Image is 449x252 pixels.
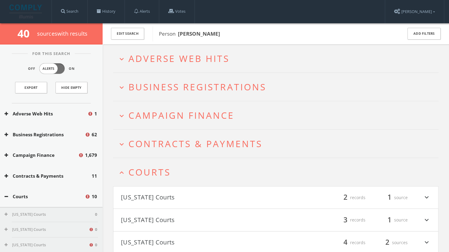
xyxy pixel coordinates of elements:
[121,192,276,203] button: [US_STATE] Courts
[372,215,408,225] div: source
[55,82,87,93] button: Hide Empty
[118,55,126,63] i: expand_more
[118,139,438,149] button: expand_moreContracts & Payments
[118,112,126,120] i: expand_more
[15,82,47,93] a: Export
[5,131,85,138] button: Business Registrations
[423,192,431,203] i: expand_more
[37,30,88,37] span: source s with results
[9,5,43,18] img: illumis
[118,169,126,177] i: expand_less
[69,66,75,71] span: On
[5,152,78,159] button: Campaign Finance
[111,28,144,40] button: Edit Search
[118,110,438,120] button: expand_moreCampaign Finance
[128,109,234,121] span: Campaign Finance
[118,82,438,92] button: expand_moreBusiness Registrations
[118,83,126,92] i: expand_more
[407,28,441,40] button: Add Filters
[329,215,365,225] div: records
[128,81,266,93] span: Business Registrations
[385,215,394,225] span: 1
[178,30,220,37] b: [PERSON_NAME]
[95,242,97,248] span: 0
[423,237,431,248] i: expand_more
[5,212,95,218] button: [US_STATE] Courts
[372,192,408,203] div: source
[341,192,350,203] span: 2
[118,53,438,63] button: expand_moreAdverse Web Hits
[121,237,276,248] button: [US_STATE] Courts
[92,131,97,138] span: 62
[92,193,97,200] span: 10
[17,26,35,40] span: 40
[423,215,431,225] i: expand_more
[94,110,97,117] span: 1
[5,193,85,200] button: Courts
[5,173,92,179] button: Contracts & Payments
[329,237,365,248] div: records
[95,212,97,218] span: 0
[385,192,394,203] span: 1
[85,152,97,159] span: 1,679
[121,215,276,225] button: [US_STATE] Courts
[128,166,171,178] span: Courts
[372,237,408,248] div: sources
[159,30,220,37] span: Person
[341,237,350,248] span: 4
[118,140,126,148] i: expand_more
[28,51,75,57] span: For This Search
[5,242,89,248] button: [US_STATE] Courts
[128,137,262,150] span: Contracts & Payments
[5,110,87,117] button: Adverse Web Hits
[128,52,229,65] span: Adverse Web Hits
[329,192,365,203] div: records
[5,227,89,233] button: [US_STATE] Courts
[28,66,35,71] span: Off
[95,227,97,233] span: 0
[341,215,350,225] span: 3
[92,173,97,179] span: 11
[118,167,438,177] button: expand_lessCourts
[383,237,392,248] span: 2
